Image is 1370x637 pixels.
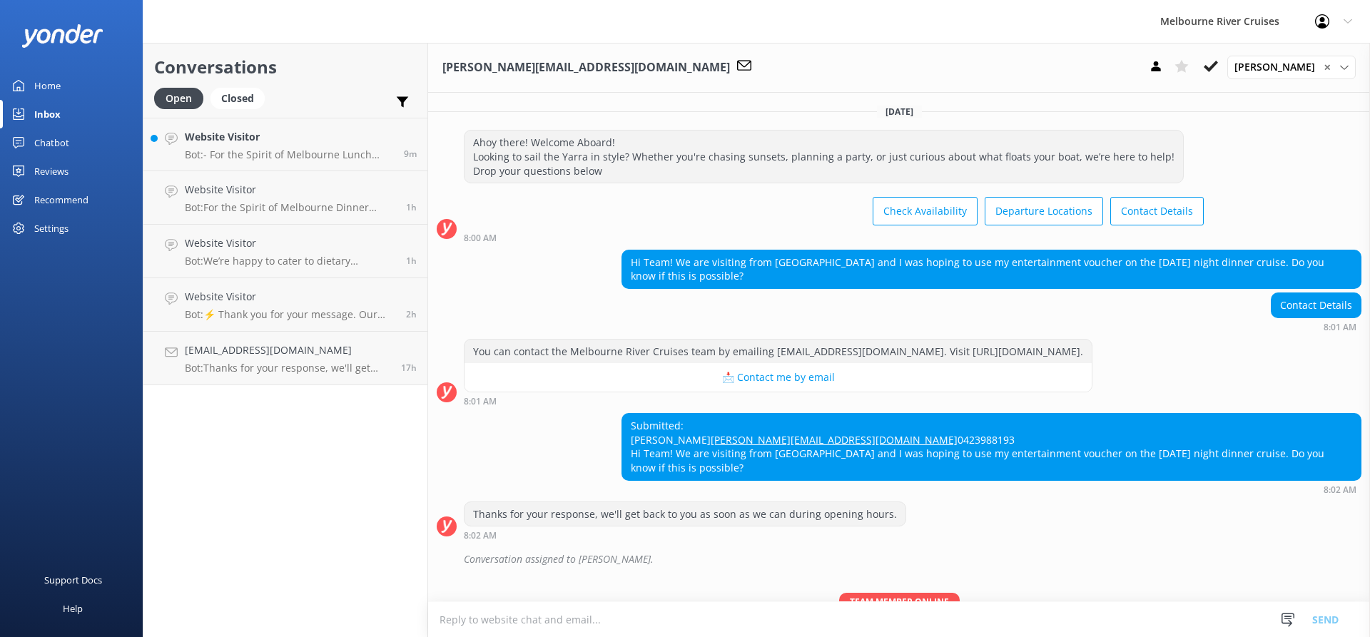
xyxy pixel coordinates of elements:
a: Website VisitorBot:⚡ Thank you for your message. Our office hours are Mon - Fri 9.30am - 5pm. We'... [143,278,427,332]
span: Aug 27 2025 10:37am (UTC +10:00) Australia/Sydney [406,201,417,213]
span: Aug 26 2025 06:17pm (UTC +10:00) Australia/Sydney [401,362,417,374]
h4: Website Visitor [185,235,395,251]
strong: 8:02 AM [464,531,497,540]
div: 2025-08-26T23:09:14.375 [437,547,1361,571]
div: Assign User [1227,56,1356,78]
strong: 8:01 AM [464,397,497,406]
span: Aug 27 2025 11:34am (UTC +10:00) Australia/Sydney [404,148,417,160]
div: Hi Team! We are visiting from [GEOGRAPHIC_DATA] and I was hoping to use my entertainment voucher ... [622,250,1361,288]
h4: [EMAIL_ADDRESS][DOMAIN_NAME] [185,342,390,358]
div: Closed [210,88,265,109]
div: Aug 27 2025 08:02am (UTC +10:00) Australia/Sydney [464,530,906,540]
div: Help [63,594,83,623]
a: Website VisitorBot:For the Spirit of Melbourne Dinner Cruise, check-in opens at 7:15pm and closes... [143,171,427,225]
strong: 8:02 AM [1324,486,1356,494]
button: Check Availability [873,197,978,225]
p: Bot: ⚡ Thank you for your message. Our office hours are Mon - Fri 9.30am - 5pm. We'll get back to... [185,308,395,321]
span: Aug 27 2025 09:36am (UTC +10:00) Australia/Sydney [406,308,417,320]
a: [PERSON_NAME][EMAIL_ADDRESS][DOMAIN_NAME] [711,433,958,447]
button: 📩 Contact me by email [465,363,1092,392]
button: Departure Locations [985,197,1103,225]
div: Aug 27 2025 08:00am (UTC +10:00) Australia/Sydney [464,233,1204,243]
div: Conversation assigned to [PERSON_NAME]. [464,547,1361,571]
a: Website VisitorBot:We’re happy to cater to dietary requirements with advance notice, including gl... [143,225,427,278]
div: Home [34,71,61,100]
h4: Website Visitor [185,129,393,145]
p: Bot: For the Spirit of Melbourne Dinner Cruise, check-in opens at 7:15pm and closes at 7:30pm sha... [185,201,395,214]
h4: Website Visitor [185,289,395,305]
div: Thanks for your response, we'll get back to you as soon as we can during opening hours. [465,502,905,526]
span: [PERSON_NAME] [1234,59,1324,75]
div: Ahoy there! Welcome Aboard! Looking to sail the Yarra in style? Whether you're chasing sunsets, p... [465,131,1183,183]
a: Open [154,90,210,106]
a: [EMAIL_ADDRESS][DOMAIN_NAME]Bot:Thanks for your response, we'll get back to you as soon as we can... [143,332,427,385]
span: Team member online [839,593,960,611]
div: Support Docs [44,566,102,594]
h2: Conversations [154,53,417,81]
div: Contact Details [1272,293,1361,317]
p: Bot: - For the Spirit of Melbourne Lunch Cruise, children aged [DEMOGRAPHIC_DATA] can join for $6... [185,148,393,161]
span: ✕ [1324,61,1331,74]
p: Bot: We’re happy to cater to dietary requirements with advance notice, including gluten-free opti... [185,255,395,267]
h4: Website Visitor [185,182,395,198]
div: Inbox [34,100,61,128]
div: Aug 27 2025 08:01am (UTC +10:00) Australia/Sydney [1271,322,1361,332]
div: Settings [34,214,68,243]
div: You can contact the Melbourne River Cruises team by emailing [EMAIL_ADDRESS][DOMAIN_NAME]. Visit ... [465,340,1092,364]
span: [DATE] [877,106,922,118]
span: Aug 27 2025 10:04am (UTC +10:00) Australia/Sydney [406,255,417,267]
a: Website VisitorBot:- For the Spirit of Melbourne Lunch Cruise, children aged [DEMOGRAPHIC_DATA] c... [143,118,427,171]
div: Reviews [34,157,68,185]
h3: [PERSON_NAME][EMAIL_ADDRESS][DOMAIN_NAME] [442,58,730,77]
div: Open [154,88,203,109]
div: Aug 27 2025 08:01am (UTC +10:00) Australia/Sydney [464,396,1092,406]
p: Bot: Thanks for your response, we'll get back to you as soon as we can during opening hours. [185,362,390,374]
div: Recommend [34,185,88,214]
img: yonder-white-logo.png [21,24,103,48]
strong: 8:01 AM [1324,323,1356,332]
strong: 8:00 AM [464,234,497,243]
div: Chatbot [34,128,69,157]
a: Closed [210,90,272,106]
div: Aug 27 2025 08:02am (UTC +10:00) Australia/Sydney [621,484,1361,494]
button: Contact Details [1110,197,1204,225]
div: Submitted: [PERSON_NAME] 0423988193 Hi Team! We are visiting from [GEOGRAPHIC_DATA] and I was hop... [622,414,1361,479]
